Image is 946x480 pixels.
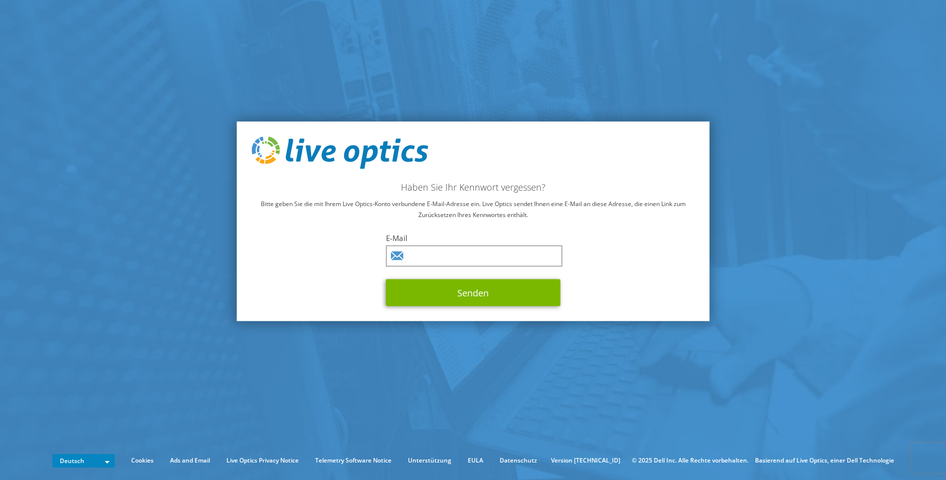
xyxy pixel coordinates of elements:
p: Bitte geben Sie die mit Ihrem Live Optics-Konto verbundene E-Mail-Adresse ein. Live Optics sendet... [251,199,695,221]
a: Datenschutz [492,455,545,466]
h2: Haben Sie Ihr Kennwort vergessen? [251,182,695,193]
li: © 2025 Dell Inc. Alle Rechte vorbehalten. [627,455,754,466]
a: EULA [460,455,491,466]
li: Basierend auf Live Optics, einer Dell Technologie [755,455,894,466]
a: Ads and Email [163,455,217,466]
a: Telemetry Software Notice [308,455,399,466]
img: live_optics_svg.svg [251,136,428,169]
a: Live Optics Privacy Notice [219,455,306,466]
label: E-Mail [386,233,561,243]
button: Senden [386,279,561,306]
a: Unterstützung [400,455,459,466]
a: Cookies [124,455,161,466]
li: Version [TECHNICAL_ID] [546,455,625,466]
